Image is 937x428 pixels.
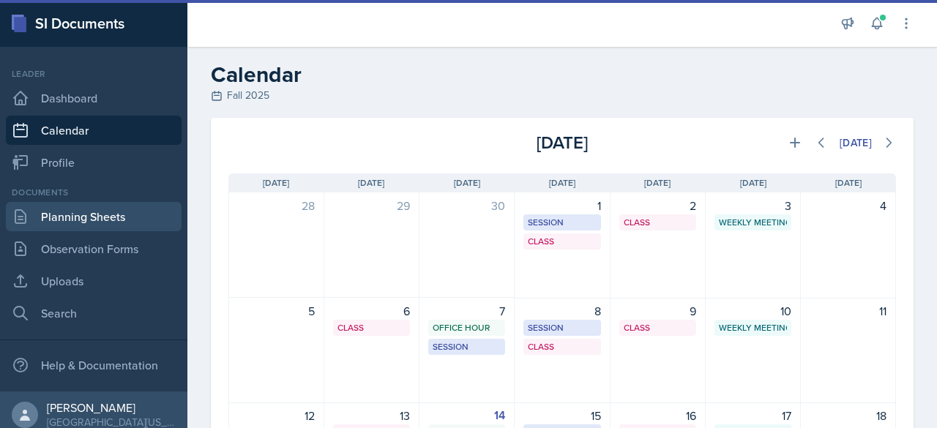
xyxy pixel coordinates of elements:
[6,116,182,145] a: Calendar
[528,340,596,353] div: Class
[333,302,410,320] div: 6
[719,216,787,229] div: Weekly Meeting
[433,321,501,334] div: Office Hour
[333,407,410,424] div: 13
[528,321,596,334] div: Session
[619,197,696,214] div: 2
[714,407,791,424] div: 17
[830,130,881,155] button: [DATE]
[211,61,914,88] h2: Calendar
[428,407,505,424] div: 14
[211,88,914,103] div: Fall 2025
[333,197,410,214] div: 29
[428,197,505,214] div: 30
[714,197,791,214] div: 3
[619,302,696,320] div: 9
[47,400,176,415] div: [PERSON_NAME]
[337,321,406,334] div: Class
[238,407,315,424] div: 12
[528,216,596,229] div: Session
[238,197,315,214] div: 28
[6,234,182,263] a: Observation Forms
[835,176,862,189] span: [DATE]
[740,176,766,189] span: [DATE]
[358,176,384,189] span: [DATE]
[6,148,182,177] a: Profile
[6,186,182,199] div: Documents
[523,197,600,214] div: 1
[840,137,872,149] div: [DATE]
[810,407,886,424] div: 18
[263,176,289,189] span: [DATE]
[624,321,692,334] div: Class
[644,176,671,189] span: [DATE]
[6,83,182,113] a: Dashboard
[810,197,886,214] div: 4
[6,202,182,231] a: Planning Sheets
[428,302,505,320] div: 7
[6,350,182,380] div: Help & Documentation
[451,129,673,156] div: [DATE]
[624,216,692,229] div: Class
[454,176,480,189] span: [DATE]
[528,235,596,248] div: Class
[523,302,600,320] div: 8
[619,407,696,424] div: 16
[714,302,791,320] div: 10
[810,302,886,320] div: 11
[6,299,182,328] a: Search
[238,302,315,320] div: 5
[6,67,182,80] div: Leader
[523,407,600,424] div: 15
[6,266,182,296] a: Uploads
[719,321,787,334] div: Weekly Meeting
[433,340,501,353] div: Session
[549,176,575,189] span: [DATE]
